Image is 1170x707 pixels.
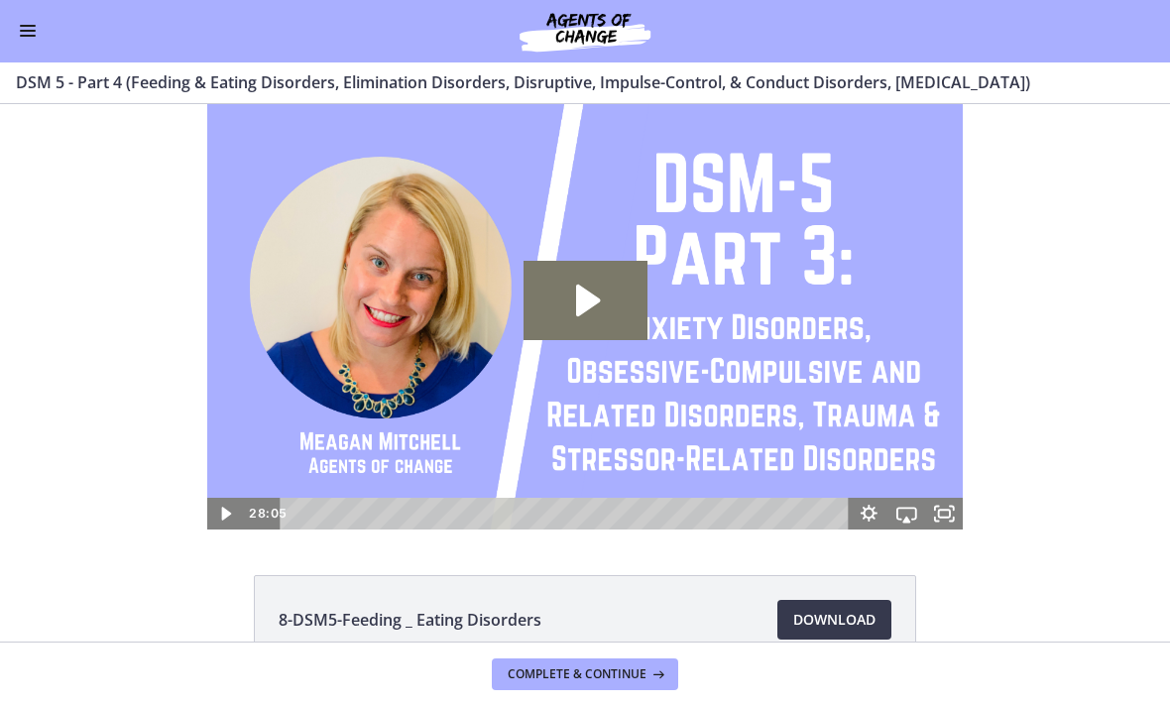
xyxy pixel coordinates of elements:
[294,394,841,425] div: Playbar
[925,394,963,425] button: Fullscreen
[207,394,245,425] button: Play Video
[279,609,541,633] span: 8-DSM5-Feeding _ Eating Disorders
[850,394,887,425] button: Show settings menu
[793,609,876,633] span: Download
[466,8,704,56] img: Agents of Change
[777,601,891,641] a: Download
[16,20,40,44] button: Enable menu
[508,667,646,683] span: Complete & continue
[524,157,647,236] button: Play Video: cmsebl44lpnc72iv6u00.mp4
[492,659,678,691] button: Complete & continue
[887,394,925,425] button: Airplay
[16,71,1130,95] h3: DSM 5 - Part 4 (Feeding & Eating Disorders, Elimination Disorders, Disruptive, Impulse-Control, &...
